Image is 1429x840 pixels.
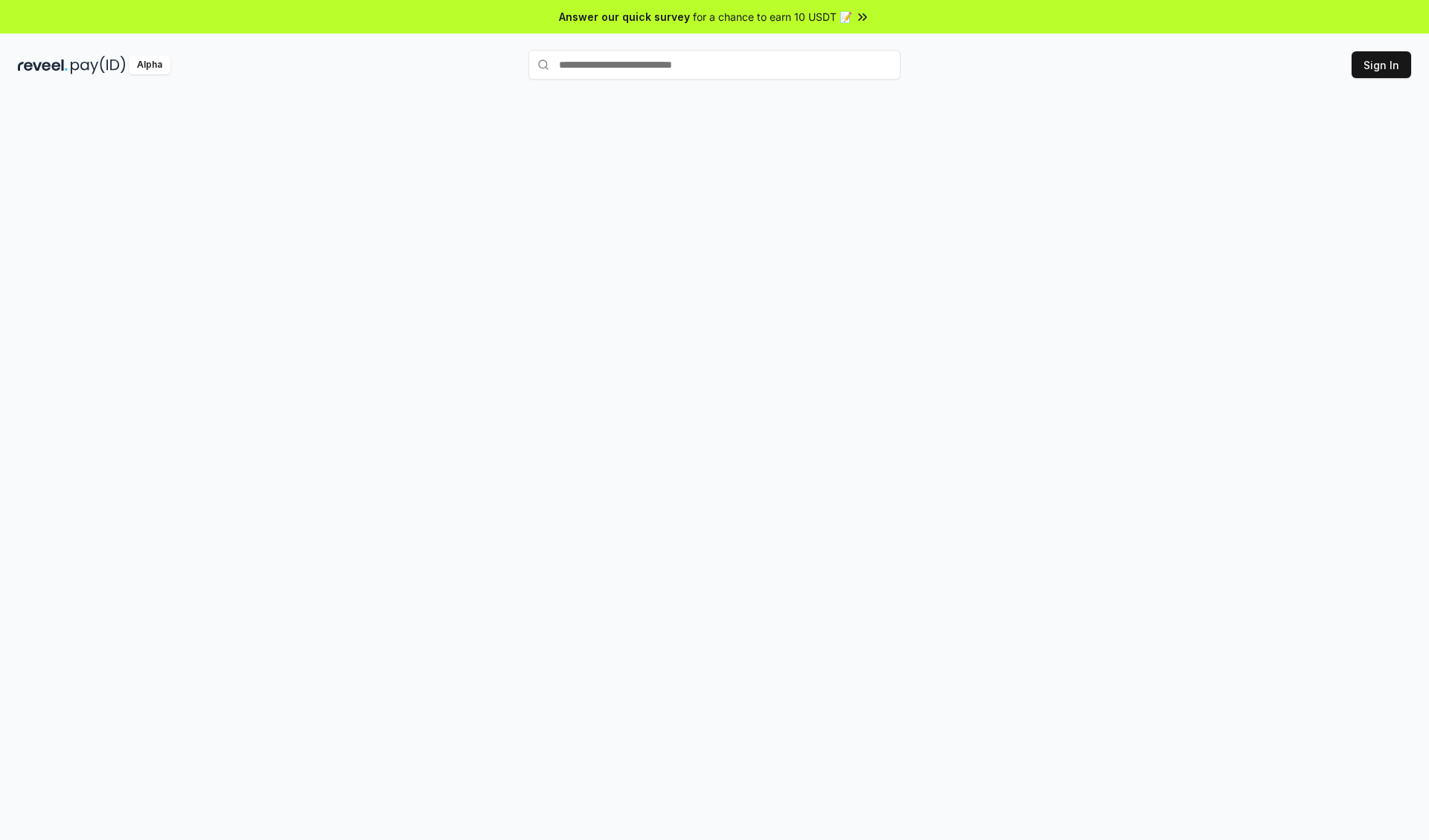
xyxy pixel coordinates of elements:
div: Alpha [129,56,170,74]
span: Answer our quick survey [559,9,690,25]
img: reveel_dark [18,56,68,74]
span: for a chance to earn 10 USDT 📝 [693,9,852,25]
button: Sign In [1352,51,1411,78]
img: pay_id [71,56,126,74]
